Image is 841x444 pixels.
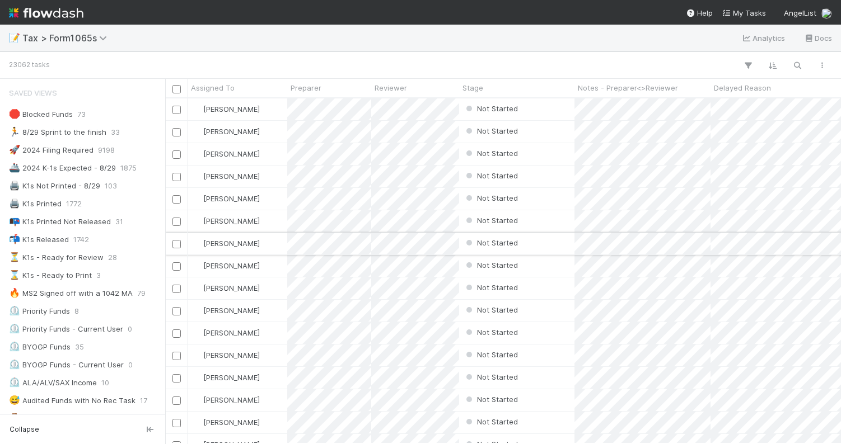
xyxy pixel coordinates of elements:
div: BYOGP Funds - Current User [9,358,124,372]
span: ⏲️ [9,342,20,351]
img: avatar_4aa8e4fd-f2b7-45ba-a6a5-94a913ad1fe4.png [821,8,832,19]
span: Preparer [291,82,321,93]
div: Blocked Funds [9,107,73,121]
img: avatar_d45d11ee-0024-4901-936f-9df0a9cc3b4e.png [193,105,202,114]
input: Toggle Row Selected [172,285,181,293]
span: [PERSON_NAME] [203,306,260,315]
div: Not Started [464,416,518,427]
span: 🔥 [9,288,20,297]
span: 📭 [9,216,20,226]
span: Reviewer [375,82,407,93]
span: 33 [111,125,120,139]
img: avatar_d45d11ee-0024-4901-936f-9df0a9cc3b4e.png [193,395,202,404]
div: K1s Not Printed - 8/29 [9,179,100,193]
input: Toggle Row Selected [172,374,181,382]
span: Not Started [464,417,518,426]
span: [PERSON_NAME] [203,127,260,136]
div: [PERSON_NAME] [192,372,260,383]
span: 28 [108,251,117,264]
img: avatar_d45d11ee-0024-4901-936f-9df0a9cc3b4e.png [193,306,202,315]
span: ⏲️ [9,360,20,369]
span: 0 [128,322,132,336]
input: Toggle All Rows Selected [172,85,181,93]
input: Toggle Row Selected [172,262,181,271]
span: [PERSON_NAME] [203,351,260,360]
input: Toggle Row Selected [172,240,181,248]
input: Toggle Row Selected [172,419,181,427]
span: Not Started [464,372,518,381]
span: 17 [140,394,147,408]
div: Priority Funds [9,304,70,318]
div: Not Started [464,282,518,293]
span: 103 [105,179,117,193]
span: 73 [77,107,86,121]
img: avatar_d45d11ee-0024-4901-936f-9df0a9cc3b4e.png [193,261,202,270]
span: Assigned To [191,82,235,93]
span: Not Started [464,216,518,225]
span: Not Started [464,104,518,113]
span: 😅 [9,395,20,405]
span: Not Started [464,238,518,247]
div: BYOGP Funds [9,340,71,354]
div: Not Started [464,215,518,226]
input: Toggle Row Selected [172,218,181,226]
img: avatar_d45d11ee-0024-4901-936f-9df0a9cc3b4e.png [193,328,202,337]
span: Not Started [464,149,518,158]
span: AngelList [784,8,816,17]
span: 8 [74,304,79,318]
div: Not Started [464,103,518,114]
div: Audited Funds with No Rec Task [9,394,136,408]
div: [PERSON_NAME] [192,193,260,204]
span: Not Started [464,261,518,270]
a: My Tasks [722,7,766,18]
span: ⌛ [9,270,20,280]
div: Not Started [464,371,518,382]
span: Notes - Preparer<>Reviewer [578,82,678,93]
div: [PERSON_NAME] [192,417,260,428]
div: [PERSON_NAME] [192,148,260,159]
div: K1s Printed Not Released [9,215,111,229]
span: 🚀 [9,145,20,154]
img: avatar_d45d11ee-0024-4901-936f-9df0a9cc3b4e.png [193,172,202,181]
img: avatar_d45d11ee-0024-4901-936f-9df0a9cc3b4e.png [193,418,202,427]
img: avatar_d45d11ee-0024-4901-936f-9df0a9cc3b4e.png [193,194,202,203]
span: ⏲️ [9,324,20,333]
span: Not Started [464,126,518,135]
a: Docs [803,31,832,45]
span: [PERSON_NAME] [203,172,260,181]
span: 79 [137,286,146,300]
div: Not Started [464,259,518,271]
div: K1s Printed [9,197,62,211]
div: Not Started [464,237,518,248]
span: 31 [115,215,123,229]
span: 9198 [98,143,115,157]
span: Not Started [464,283,518,292]
div: [PERSON_NAME] [192,394,260,405]
span: [PERSON_NAME] [203,328,260,337]
span: 1742 [73,233,89,247]
span: ⏳ [9,252,20,262]
div: Not Started [464,394,518,405]
span: 10 [101,376,109,390]
span: Not Started [464,305,518,314]
div: Not Started [464,192,518,204]
div: [PERSON_NAME] [192,103,260,115]
input: Toggle Row Selected [172,307,181,315]
div: 2024 Filing Required [9,143,94,157]
img: avatar_d45d11ee-0024-4901-936f-9df0a9cc3b4e.png [193,284,202,292]
img: avatar_d45d11ee-0024-4901-936f-9df0a9cc3b4e.png [193,351,202,360]
input: Toggle Row Selected [172,195,181,204]
div: K1s - Ready for Review [9,251,104,264]
span: Not Started [464,193,518,202]
small: 23062 tasks [9,60,50,70]
span: [PERSON_NAME] [203,261,260,270]
span: [PERSON_NAME] [203,194,260,203]
div: Help [686,7,713,18]
a: Analytics [741,31,786,45]
div: K1s - Ready to Print [9,268,92,282]
span: Delayed Reason [714,82,771,93]
span: 0 [128,358,133,372]
span: Not Started [464,395,518,404]
span: 35 [75,340,84,354]
div: [PERSON_NAME] [192,215,260,226]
